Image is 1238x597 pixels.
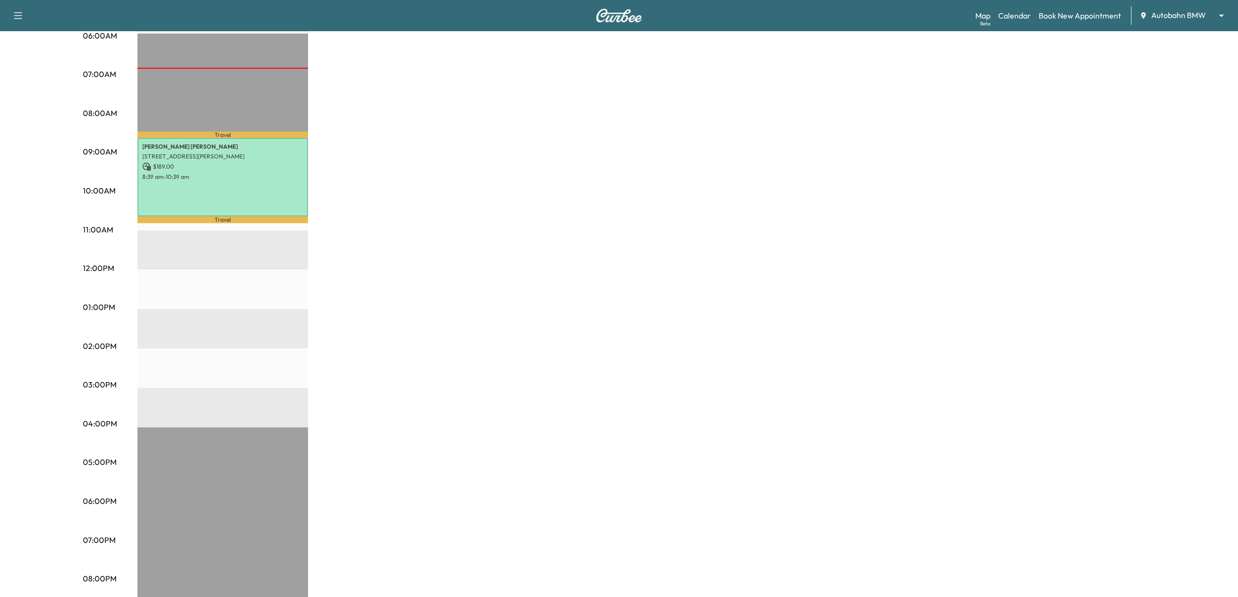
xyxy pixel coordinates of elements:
p: 06:00PM [83,495,116,507]
p: 8:39 am - 10:39 am [142,173,303,181]
p: [STREET_ADDRESS][PERSON_NAME] [142,153,303,160]
span: Autobahn BMW [1151,10,1206,21]
p: 06:00AM [83,30,117,41]
p: Travel [137,216,308,223]
a: Book New Appointment [1039,10,1121,21]
p: 11:00AM [83,224,113,235]
p: 09:00AM [83,146,117,157]
p: 01:00PM [83,301,115,313]
p: [PERSON_NAME] [PERSON_NAME] [142,143,303,151]
a: Calendar [998,10,1031,21]
p: 08:00PM [83,573,116,584]
p: 07:00PM [83,534,116,546]
img: Curbee Logo [596,9,642,22]
p: 10:00AM [83,185,116,196]
p: 12:00PM [83,262,114,274]
p: $ 189.00 [142,162,303,171]
p: 05:00PM [83,456,116,468]
p: 04:00PM [83,418,117,429]
p: 08:00AM [83,107,117,119]
p: 07:00AM [83,68,116,80]
p: 03:00PM [83,379,116,390]
div: Beta [980,20,990,27]
a: MapBeta [975,10,990,21]
p: 02:00PM [83,340,116,352]
p: Travel [137,132,308,137]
